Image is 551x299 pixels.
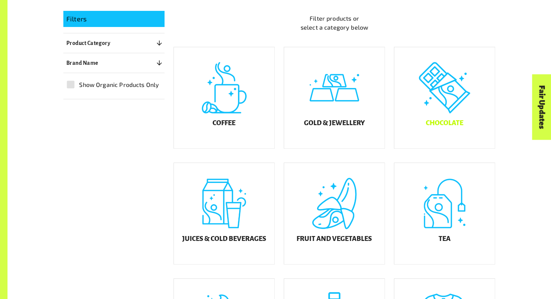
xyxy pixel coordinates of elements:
[296,235,372,243] h5: Fruit and Vegetables
[63,56,165,70] button: Brand Name
[174,163,275,265] a: Juices & Cold Beverages
[66,58,99,67] p: Brand Name
[426,120,463,127] h5: Chocolate
[174,47,275,149] a: Coffee
[66,14,162,24] p: Filters
[284,47,385,149] a: Gold & Jewellery
[174,14,495,32] p: Filter products or select a category below
[304,120,365,127] h5: Gold & Jewellery
[182,235,266,243] h5: Juices & Cold Beverages
[439,235,451,243] h5: Tea
[79,80,159,89] span: Show Organic Products Only
[284,163,385,265] a: Fruit and Vegetables
[63,36,165,50] button: Product Category
[66,39,110,48] p: Product Category
[394,163,495,265] a: Tea
[213,120,235,127] h5: Coffee
[394,47,495,149] a: Chocolate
